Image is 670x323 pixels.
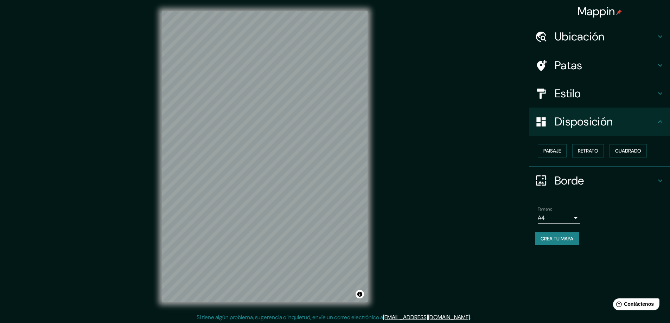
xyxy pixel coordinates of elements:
[538,206,552,212] font: Tamaño
[555,29,605,44] font: Ubicación
[538,212,580,224] div: A4
[538,214,545,221] font: A4
[162,11,368,302] canvas: Mapa
[535,232,579,245] button: Crea tu mapa
[538,144,567,157] button: Paisaje
[572,144,604,157] button: Retrato
[555,86,581,101] font: Estilo
[529,167,670,195] div: Borde
[529,51,670,79] div: Patas
[543,148,561,154] font: Paisaje
[383,314,470,321] a: [EMAIL_ADDRESS][DOMAIN_NAME]
[578,148,598,154] font: Retrato
[616,9,622,15] img: pin-icon.png
[578,4,615,19] font: Mappin
[197,314,383,321] font: Si tiene algún problema, sugerencia o inquietud, envíe un correo electrónico a
[615,148,641,154] font: Cuadrado
[356,290,364,298] button: Activar o desactivar atribución
[529,108,670,136] div: Disposición
[555,173,584,188] font: Borde
[541,235,573,242] font: Crea tu mapa
[470,314,471,321] font: .
[607,296,662,315] iframe: Lanzador de widgets de ayuda
[529,22,670,51] div: Ubicación
[529,79,670,108] div: Estilo
[555,114,613,129] font: Disposición
[472,313,473,321] font: .
[555,58,582,73] font: Patas
[610,144,647,157] button: Cuadrado
[471,313,472,321] font: .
